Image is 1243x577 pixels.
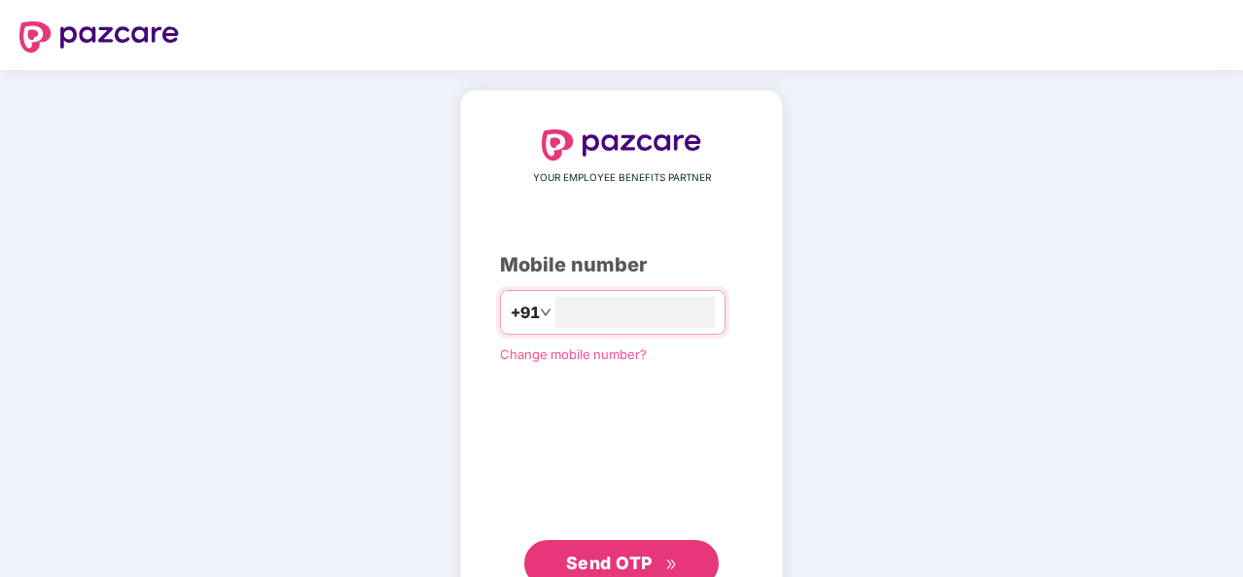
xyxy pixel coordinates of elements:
a: Change mobile number? [500,346,647,362]
img: logo [542,129,701,161]
span: YOUR EMPLOYEE BENEFITS PARTNER [533,170,711,186]
span: +91 [511,301,540,325]
img: logo [19,21,179,53]
span: double-right [665,559,678,571]
div: Mobile number [500,250,743,280]
span: Send OTP [566,553,653,573]
span: down [540,307,551,318]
